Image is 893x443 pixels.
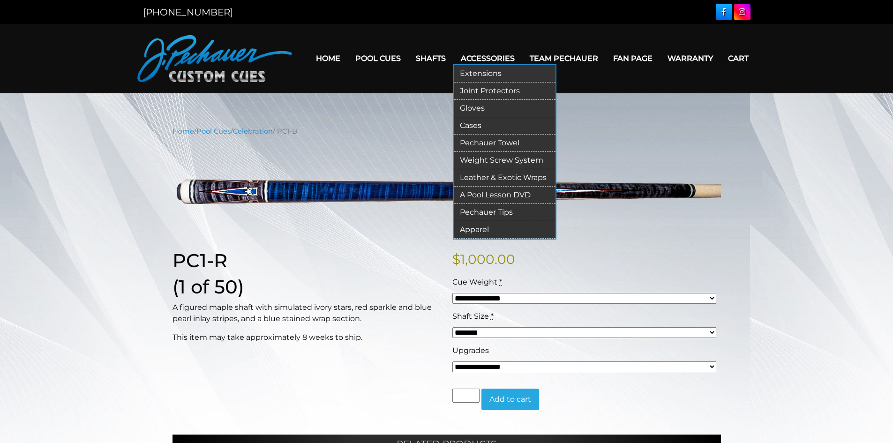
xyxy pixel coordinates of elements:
a: Shafts [408,46,453,70]
h1: (1 of 50) [173,276,441,298]
a: Home [173,127,194,135]
span: $ [452,251,460,267]
span: Shaft Size [452,312,489,321]
p: This item may take approximately 8 weeks to ship. [173,332,441,343]
a: Cases [454,117,555,135]
a: Accessories [453,46,522,70]
h1: PC1-R [173,249,441,272]
img: PC1-B.png [173,143,721,235]
a: Cart [720,46,756,70]
a: Weight Screw System [454,152,555,169]
a: Fan Page [606,46,660,70]
a: Pool Cues [196,127,231,135]
a: Leather & Exotic Wraps [454,169,555,187]
nav: Breadcrumb [173,126,721,136]
a: Celebration [233,127,273,135]
a: Joint Protectors [454,83,555,100]
abbr: required [499,278,502,286]
bdi: 1,000.00 [452,251,515,267]
a: Pechauer Towel [454,135,555,152]
input: Product quantity [452,389,480,403]
button: Add to cart [481,389,539,410]
a: Gloves [454,100,555,117]
a: Pechauer Tips [454,204,555,221]
a: A Pool Lesson DVD [454,187,555,204]
a: [PHONE_NUMBER] [143,7,233,18]
a: Pool Cues [348,46,408,70]
span: Upgrades [452,346,489,355]
abbr: required [491,312,494,321]
span: Cue Weight [452,278,497,286]
a: Home [308,46,348,70]
a: Team Pechauer [522,46,606,70]
a: Extensions [454,65,555,83]
a: Apparel [454,221,555,239]
p: A figured maple shaft with simulated ivory stars, red sparkle and blue pearl inlay stripes, and a... [173,302,441,324]
img: Pechauer Custom Cues [137,35,292,82]
a: Warranty [660,46,720,70]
